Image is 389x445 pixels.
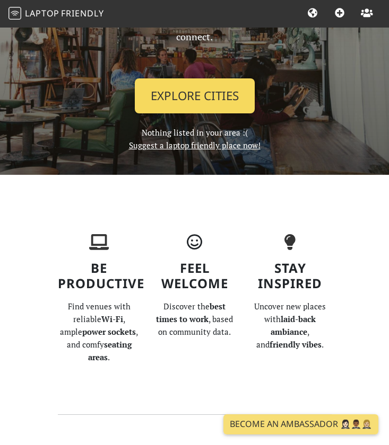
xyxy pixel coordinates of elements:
[249,261,332,291] h3: Stay Inspired
[58,261,141,291] h3: Be Productive
[153,261,236,291] h3: Feel Welcome
[8,7,21,20] img: LaptopFriendly
[88,339,132,362] strong: seating areas
[25,7,59,19] span: Laptop
[271,314,316,337] strong: laid-back ambiance
[135,78,255,113] a: Explore Cities
[82,326,136,337] strong: power sockets
[8,5,104,23] a: LaptopFriendly LaptopFriendly
[61,7,103,19] span: Friendly
[223,414,378,434] a: Become an Ambassador 🤵🏻‍♀️🤵🏾‍♂️🤵🏼‍♀️
[153,300,236,338] p: Discover the , based on community data.
[249,300,332,351] p: Uncover new places with , and .
[129,140,261,150] a: Suggest a laptop friendly place now!
[270,339,322,350] strong: friendly vibes
[101,314,123,324] strong: Wi-Fi
[58,300,141,363] p: Find venues with reliable , ample , and comfy .
[156,301,226,324] strong: best times to work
